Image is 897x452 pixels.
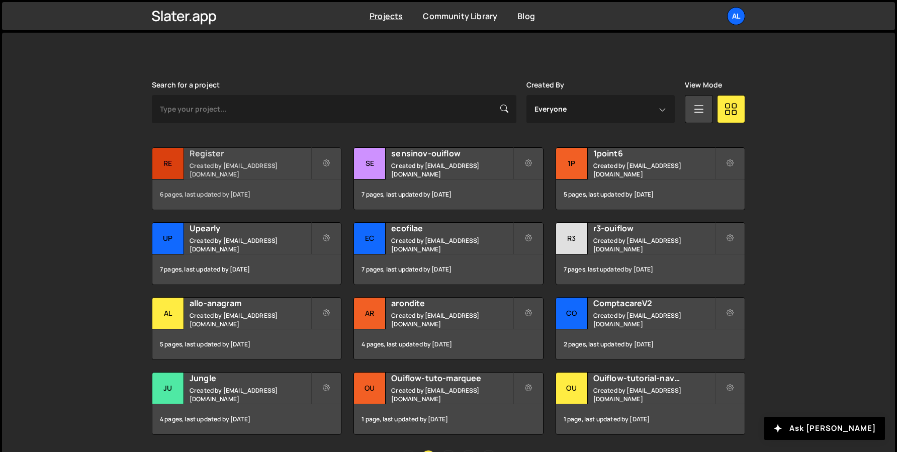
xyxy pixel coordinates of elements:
[391,373,512,384] h2: Ouiflow-tuto-marquee
[370,11,403,22] a: Projects
[190,161,311,178] small: Created by [EMAIL_ADDRESS][DOMAIN_NAME]
[152,297,341,360] a: al allo-anagram Created by [EMAIL_ADDRESS][DOMAIN_NAME] 5 pages, last updated by [DATE]
[353,372,543,435] a: Ou Ouiflow-tuto-marquee Created by [EMAIL_ADDRESS][DOMAIN_NAME] 1 page, last updated by [DATE]
[423,11,497,22] a: Community Library
[391,161,512,178] small: Created by [EMAIL_ADDRESS][DOMAIN_NAME]
[354,298,386,329] div: ar
[354,254,543,285] div: 7 pages, last updated by [DATE]
[685,81,722,89] label: View Mode
[391,236,512,253] small: Created by [EMAIL_ADDRESS][DOMAIN_NAME]
[391,311,512,328] small: Created by [EMAIL_ADDRESS][DOMAIN_NAME]
[152,179,341,210] div: 6 pages, last updated by [DATE]
[354,373,386,404] div: Ou
[354,404,543,434] div: 1 page, last updated by [DATE]
[152,254,341,285] div: 7 pages, last updated by [DATE]
[190,386,311,403] small: Created by [EMAIL_ADDRESS][DOMAIN_NAME]
[556,404,745,434] div: 1 page, last updated by [DATE]
[593,311,714,328] small: Created by [EMAIL_ADDRESS][DOMAIN_NAME]
[190,236,311,253] small: Created by [EMAIL_ADDRESS][DOMAIN_NAME]
[391,386,512,403] small: Created by [EMAIL_ADDRESS][DOMAIN_NAME]
[152,222,341,285] a: Up Upearly Created by [EMAIL_ADDRESS][DOMAIN_NAME] 7 pages, last updated by [DATE]
[727,7,745,25] a: Al
[353,297,543,360] a: ar arondite Created by [EMAIL_ADDRESS][DOMAIN_NAME] 4 pages, last updated by [DATE]
[354,148,386,179] div: se
[152,373,184,404] div: Ju
[152,81,220,89] label: Search for a project
[764,417,885,440] button: Ask [PERSON_NAME]
[354,179,543,210] div: 7 pages, last updated by [DATE]
[593,161,714,178] small: Created by [EMAIL_ADDRESS][DOMAIN_NAME]
[391,223,512,234] h2: ecofilae
[556,372,745,435] a: Ou Ouiflow-tutorial-navbar-theme Created by [EMAIL_ADDRESS][DOMAIN_NAME] 1 page, last updated by ...
[556,254,745,285] div: 7 pages, last updated by [DATE]
[593,373,714,384] h2: Ouiflow-tutorial-navbar-theme
[556,147,745,210] a: 1p 1point6 Created by [EMAIL_ADDRESS][DOMAIN_NAME] 5 pages, last updated by [DATE]
[556,179,745,210] div: 5 pages, last updated by [DATE]
[593,298,714,309] h2: ComptacareV2
[556,329,745,359] div: 2 pages, last updated by [DATE]
[353,222,543,285] a: ec ecofilae Created by [EMAIL_ADDRESS][DOMAIN_NAME] 7 pages, last updated by [DATE]
[152,95,516,123] input: Type your project...
[152,372,341,435] a: Ju Jungle Created by [EMAIL_ADDRESS][DOMAIN_NAME] 4 pages, last updated by [DATE]
[593,386,714,403] small: Created by [EMAIL_ADDRESS][DOMAIN_NAME]
[190,373,311,384] h2: Jungle
[593,223,714,234] h2: r3-ouiflow
[556,148,588,179] div: 1p
[556,223,588,254] div: r3
[190,148,311,159] h2: Register
[152,329,341,359] div: 5 pages, last updated by [DATE]
[152,298,184,329] div: al
[556,373,588,404] div: Ou
[152,148,184,179] div: Re
[152,147,341,210] a: Re Register Created by [EMAIL_ADDRESS][DOMAIN_NAME] 6 pages, last updated by [DATE]
[353,147,543,210] a: se sensinov-ouiflow Created by [EMAIL_ADDRESS][DOMAIN_NAME] 7 pages, last updated by [DATE]
[152,404,341,434] div: 4 pages, last updated by [DATE]
[190,298,311,309] h2: allo-anagram
[517,11,535,22] a: Blog
[391,298,512,309] h2: arondite
[391,148,512,159] h2: sensinov-ouiflow
[593,148,714,159] h2: 1point6
[593,236,714,253] small: Created by [EMAIL_ADDRESS][DOMAIN_NAME]
[556,298,588,329] div: Co
[556,222,745,285] a: r3 r3-ouiflow Created by [EMAIL_ADDRESS][DOMAIN_NAME] 7 pages, last updated by [DATE]
[190,311,311,328] small: Created by [EMAIL_ADDRESS][DOMAIN_NAME]
[190,223,311,234] h2: Upearly
[526,81,565,89] label: Created By
[152,223,184,254] div: Up
[556,297,745,360] a: Co ComptacareV2 Created by [EMAIL_ADDRESS][DOMAIN_NAME] 2 pages, last updated by [DATE]
[354,329,543,359] div: 4 pages, last updated by [DATE]
[354,223,386,254] div: ec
